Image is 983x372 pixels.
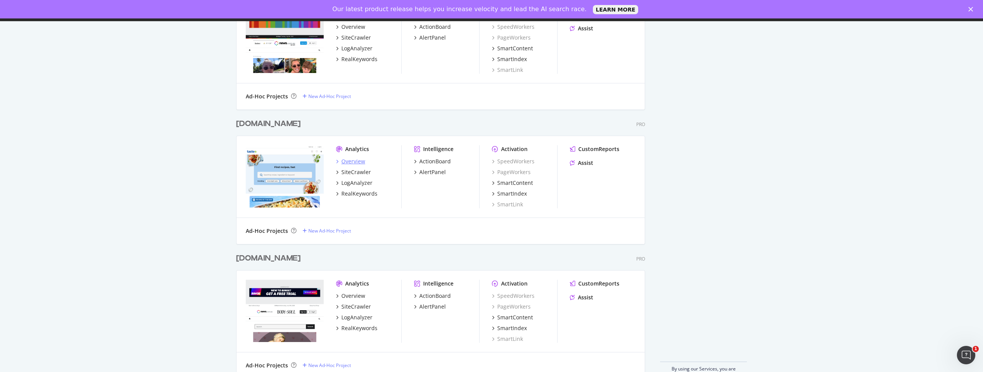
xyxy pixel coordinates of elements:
div: SmartIndex [497,190,527,198]
a: SiteCrawler [336,168,371,176]
a: PageWorkers [492,303,531,311]
a: SiteCrawler [336,34,371,42]
div: Assist [578,294,593,301]
a: SpeedWorkers [492,23,535,31]
a: SiteCrawler [336,303,371,311]
a: AlertPanel [414,168,446,176]
a: RealKeywords [336,55,377,63]
div: Overview [341,23,365,31]
a: SmartContent [492,45,533,52]
a: Overview [336,23,365,31]
div: LogAnalyzer [341,314,372,321]
div: Activation [501,145,528,153]
a: CustomReports [570,280,619,287]
iframe: Intercom live chat [957,346,975,364]
a: SmartLink [492,335,523,343]
div: Analytics [345,145,369,153]
a: SmartContent [492,314,533,321]
img: www.taste.com.au [246,145,324,208]
a: PageWorkers [492,34,531,42]
div: ActionBoard [419,292,451,300]
a: LogAnalyzer [336,314,372,321]
div: Pro [636,121,645,128]
div: [DOMAIN_NAME] [236,253,301,264]
div: Close [968,7,976,12]
div: SmartContent [497,314,533,321]
a: New Ad-Hoc Project [303,93,351,100]
div: CustomReports [578,145,619,153]
a: SmartLink [492,201,523,208]
img: news.com.au [246,11,324,73]
div: [DOMAIN_NAME] [236,118,301,130]
a: CustomReports [570,145,619,153]
div: Ad-Hoc Projects [246,362,288,369]
a: Assist [570,294,593,301]
div: SmartContent [497,45,533,52]
div: Assist [578,25,593,32]
a: Assist [570,159,593,167]
div: SiteCrawler [341,34,371,42]
div: AlertPanel [419,34,446,42]
div: Analytics [345,280,369,287]
div: Overview [341,158,365,165]
a: ActionBoard [414,292,451,300]
div: Assist [578,159,593,167]
div: SmartContent [497,179,533,187]
div: Ad-Hoc Projects [246,227,288,235]
div: SmartIndex [497,324,527,332]
div: LogAnalyzer [341,45,372,52]
div: SiteCrawler [341,303,371,311]
div: Our latest product release helps you increase velocity and lead the AI search race. [333,5,587,13]
div: New Ad-Hoc Project [308,93,351,100]
div: Intelligence [423,280,453,287]
a: LEARN MORE [593,5,639,14]
div: Activation [501,280,528,287]
img: www.bodyandsoul.com.au [246,280,324,342]
a: SmartContent [492,179,533,187]
a: Overview [336,292,365,300]
span: 1 [973,346,979,352]
a: New Ad-Hoc Project [303,362,351,369]
a: [DOMAIN_NAME] [236,118,304,130]
a: SpeedWorkers [492,292,535,300]
a: SmartIndex [492,190,527,198]
a: RealKeywords [336,190,377,198]
div: LogAnalyzer [341,179,372,187]
div: SiteCrawler [341,168,371,176]
a: LogAnalyzer [336,179,372,187]
a: SmartLink [492,66,523,74]
div: RealKeywords [341,190,377,198]
a: AlertPanel [414,303,446,311]
div: AlertPanel [419,168,446,176]
a: PageWorkers [492,168,531,176]
a: [DOMAIN_NAME] [236,253,304,264]
div: Intelligence [423,145,453,153]
a: ActionBoard [414,23,451,31]
div: RealKeywords [341,55,377,63]
div: ActionBoard [419,23,451,31]
div: CustomReports [578,280,619,287]
a: Assist [570,25,593,32]
a: SmartIndex [492,324,527,332]
div: Overview [341,292,365,300]
a: Overview [336,158,365,165]
a: LogAnalyzer [336,45,372,52]
div: New Ad-Hoc Project [308,362,351,369]
div: SmartIndex [497,55,527,63]
a: SmartIndex [492,55,527,63]
div: New Ad-Hoc Project [308,228,351,234]
div: Pro [636,256,645,262]
a: New Ad-Hoc Project [303,228,351,234]
a: AlertPanel [414,34,446,42]
div: AlertPanel [419,303,446,311]
a: SpeedWorkers [492,158,535,165]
